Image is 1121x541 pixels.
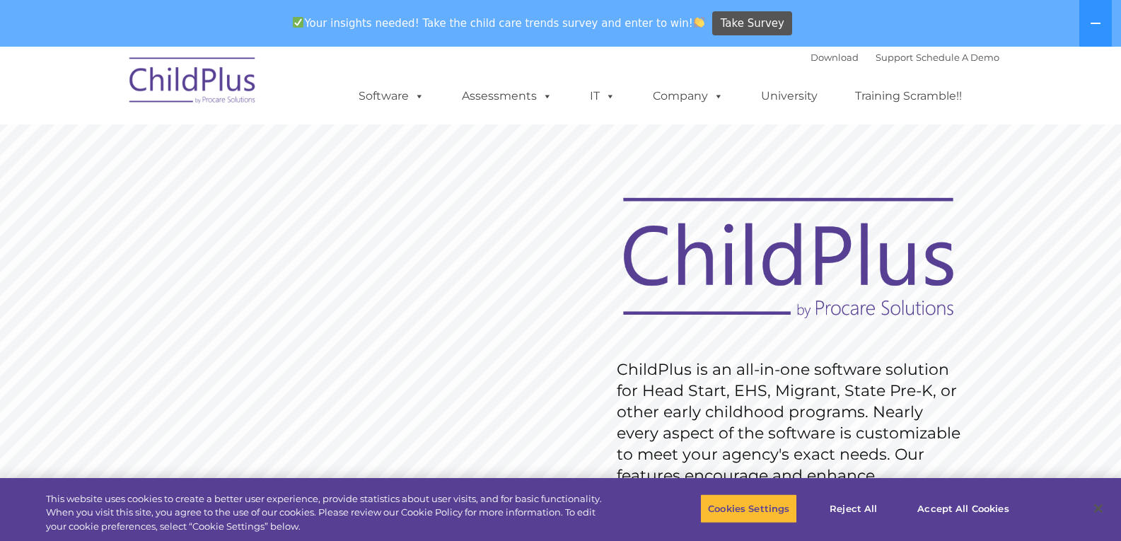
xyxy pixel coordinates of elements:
[293,17,303,28] img: ✅
[811,52,859,63] a: Download
[811,52,999,63] font: |
[122,47,264,118] img: ChildPlus by Procare Solutions
[46,492,617,534] div: This website uses cookies to create a better user experience, provide statistics about user visit...
[712,11,792,36] a: Take Survey
[1083,493,1114,524] button: Close
[448,82,567,110] a: Assessments
[344,82,438,110] a: Software
[700,494,797,523] button: Cookies Settings
[287,9,711,37] span: Your insights needed! Take the child care trends survey and enter to win!
[639,82,738,110] a: Company
[617,359,968,508] rs-layer: ChildPlus is an all-in-one software solution for Head Start, EHS, Migrant, State Pre-K, or other ...
[916,52,999,63] a: Schedule A Demo
[876,52,913,63] a: Support
[576,82,629,110] a: IT
[910,494,1016,523] button: Accept All Cookies
[841,82,976,110] a: Training Scramble!!
[809,494,898,523] button: Reject All
[747,82,832,110] a: University
[694,17,704,28] img: 👏
[721,11,784,36] span: Take Survey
